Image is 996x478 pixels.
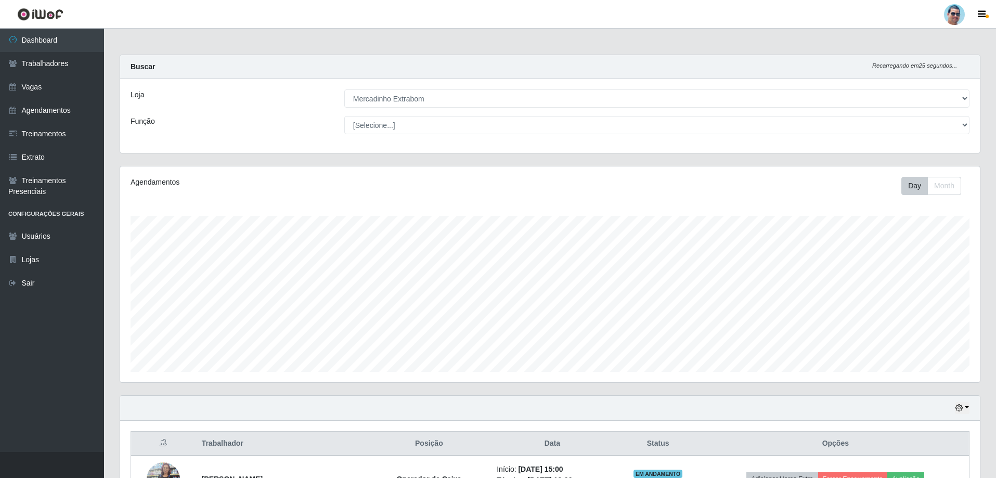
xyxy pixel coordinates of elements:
i: Recarregando em 25 segundos... [872,62,957,69]
label: Loja [131,89,144,100]
th: Status [614,432,702,456]
div: First group [901,177,961,195]
button: Day [901,177,928,195]
label: Função [131,116,155,127]
span: EM ANDAMENTO [633,470,683,478]
img: CoreUI Logo [17,8,63,21]
th: Posição [368,432,491,456]
th: Opções [702,432,969,456]
time: [DATE] 15:00 [518,465,563,473]
th: Data [490,432,614,456]
li: Início: [497,464,607,475]
button: Month [927,177,961,195]
div: Agendamentos [131,177,471,188]
th: Trabalhador [196,432,368,456]
strong: Buscar [131,62,155,71]
div: Toolbar with button groups [901,177,969,195]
